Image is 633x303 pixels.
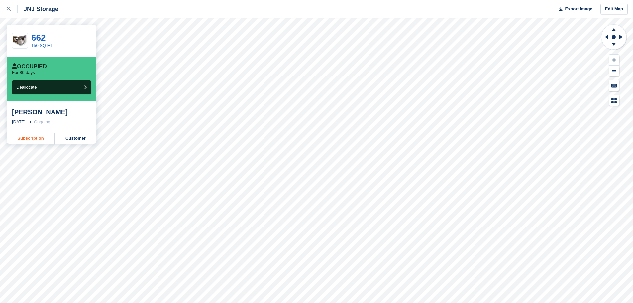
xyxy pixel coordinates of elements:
[609,55,619,66] button: Zoom In
[16,85,37,90] span: Deallocate
[7,133,55,144] a: Subscription
[609,66,619,76] button: Zoom Out
[609,95,619,106] button: Map Legend
[55,133,96,144] a: Customer
[12,119,26,125] div: [DATE]
[565,6,592,12] span: Export Image
[555,4,592,15] button: Export Image
[28,121,31,123] img: arrow-right-light-icn-cde0832a797a2874e46488d9cf13f60e5c3a73dbe684e267c42b8395dfbc2abf.svg
[12,70,35,75] p: For 80 days
[31,33,46,43] a: 662
[12,35,28,47] img: Website-150-SQ-FT-980x735.png
[12,80,91,94] button: Deallocate
[34,119,50,125] div: Ongoing
[12,63,47,70] div: Occupied
[609,80,619,91] button: Keyboard Shortcuts
[18,5,58,13] div: JNJ Storage
[12,108,91,116] div: [PERSON_NAME]
[31,43,53,48] a: 150 SQ FT
[600,4,628,15] a: Edit Map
